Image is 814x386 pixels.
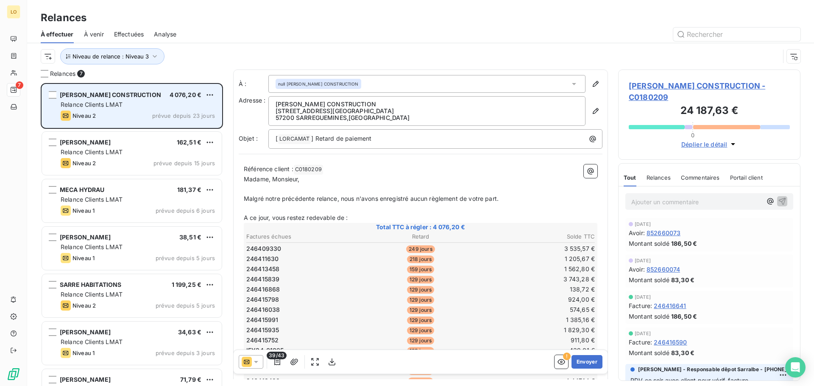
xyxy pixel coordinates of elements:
span: prévue depuis 5 jours [156,302,215,309]
span: A ce jour, vous restez redevable de : [244,214,348,221]
span: RDV ce soir avec client pour vérif. facture [630,377,748,384]
span: Niveau 2 [72,302,96,309]
td: 574,65 € [479,305,595,314]
span: Montant soldé [629,348,669,357]
span: 181,37 € [177,186,201,193]
span: Niveau de relance : Niveau 3 [72,53,149,60]
span: 246411630 [246,255,279,263]
span: C0180209 [294,165,323,175]
td: 1 829,30 € [479,325,595,335]
span: Adresse : [239,97,265,104]
p: 57200 SARREGUEMINES , [GEOGRAPHIC_DATA] [276,114,578,121]
span: 246415839 [246,275,279,283]
span: 83,30 € [671,275,694,284]
span: [DATE] [635,294,651,300]
span: null [PERSON_NAME] CONSTRUCTION [278,81,359,87]
span: 246416868 [246,285,280,294]
span: [PERSON_NAME] [60,139,111,146]
span: Relance Clients LMAT [61,243,123,250]
span: 34,63 € [178,328,201,336]
span: Relance Clients LMAT [61,101,123,108]
span: 852660073 [647,228,680,237]
span: Niveau 2 [72,160,96,167]
span: Commentaires [681,174,720,181]
span: À effectuer [41,30,74,39]
span: ] Retard de paiement [311,135,371,142]
span: Niveau 1 [72,207,95,214]
td: 439,01 € [479,346,595,355]
span: Avoir : [629,228,645,237]
td: 1 385,16 € [479,315,595,325]
span: [DATE] [635,331,651,336]
span: 71,79 € [180,376,201,383]
span: 246413458 [246,265,279,273]
th: Factures échues [246,232,362,241]
h3: Relances [41,10,86,25]
td: 4 447,14 € [479,376,595,386]
span: 246415991 [246,316,278,324]
span: Avoir : [629,265,645,274]
span: 246416038 [246,305,280,314]
span: prévue depuis 5 jours [156,255,215,261]
span: [PERSON_NAME] [60,233,111,241]
span: 129 jours [407,296,434,304]
span: Relances [50,69,75,78]
span: 246416641 [654,301,686,310]
span: Déplier le détail [681,140,728,149]
span: 159 jours [407,266,434,273]
span: Total TTC à régler : 4 076,20 € [245,223,596,231]
span: Niveau 2 [72,112,96,119]
span: 246409330 [246,244,281,253]
span: Madame, Monsieur, [244,175,300,183]
span: Relance Clients LMAT [61,196,123,203]
span: SARRE HABITATIONS [60,281,122,288]
span: 1 199,25 € [172,281,202,288]
span: Analyse [154,30,176,39]
span: 129 jours [407,337,434,344]
span: 852660074 [647,265,680,274]
span: Facture : [629,301,652,310]
span: 129 jours [407,306,434,314]
span: 162,51 € [177,139,201,146]
td: 911,80 € [479,336,595,345]
span: [PERSON_NAME] - Responsable dêpot Sarralbe - [PHONE_NUMBER] [638,366,812,373]
td: 1 562,80 € [479,264,595,274]
button: Déplier le détail [679,139,740,149]
span: 0 [691,132,694,139]
span: [ [276,135,278,142]
td: 924,00 € [479,295,595,304]
span: Tout [624,174,636,181]
td: 1 205,67 € [479,254,595,264]
span: prévue depuis 15 jours [153,160,215,167]
span: Montant soldé [629,239,669,248]
span: 128 jours [407,347,434,355]
span: À venir [84,30,104,39]
span: Relance Clients LMAT [61,338,123,345]
span: prévue depuis 3 jours [156,350,215,356]
span: prévue depuis 23 jours [152,112,215,119]
span: 129 jours [407,276,434,283]
span: 83,30 € [671,348,694,357]
label: À : [239,80,268,88]
span: 246415798 [246,295,279,304]
span: [PERSON_NAME] [60,328,111,336]
span: [PERSON_NAME] CONSTRUCTION - C0180209 [629,80,790,103]
span: [DATE] [635,222,651,227]
span: 38,51 € [179,233,201,241]
td: 3 743,28 € [479,275,595,284]
div: grid [41,83,223,386]
button: Niveau de relance : Niveau 3 [60,48,164,64]
span: Relances [647,174,671,181]
span: prévue depuis 6 jours [156,207,215,214]
th: Solde TTC [479,232,595,241]
td: 3 535,57 € [479,244,595,253]
div: LO [7,5,20,19]
span: Montant soldé [629,275,669,284]
span: 129 jours [407,286,434,294]
h3: 24 187,63 € [629,103,790,120]
button: Envoyer [571,355,602,369]
span: 39/43 [267,352,287,359]
span: Objet : [239,135,258,142]
span: 218 jours [407,255,434,263]
img: Logo LeanPay [7,367,20,381]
